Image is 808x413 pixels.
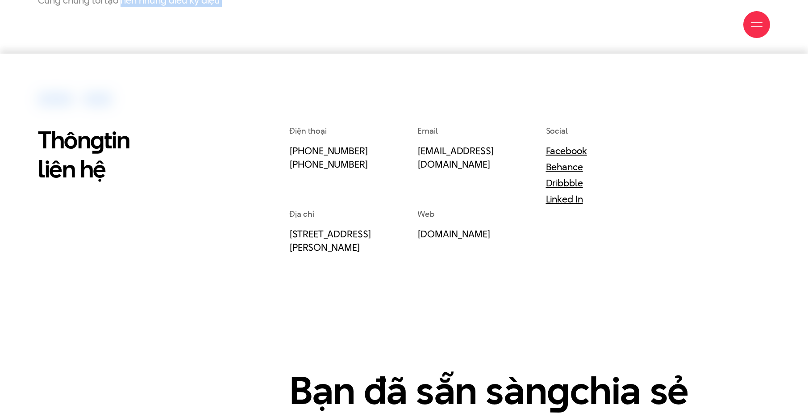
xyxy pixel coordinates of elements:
[546,160,583,173] a: Behance
[417,144,494,171] a: [EMAIL_ADDRESS][DOMAIN_NAME]
[417,125,438,136] span: Email
[90,123,104,156] en: g
[546,144,587,157] a: Facebook
[289,144,368,157] a: [PHONE_NUMBER]
[546,176,583,190] a: Dribbble
[546,192,583,206] a: Linked In
[289,208,314,219] span: Địa chỉ
[38,125,204,183] h2: Thôn tin liên hệ
[289,227,371,254] a: [STREET_ADDRESS][PERSON_NAME]
[417,208,434,219] span: Web
[546,125,568,136] span: Social
[289,125,326,136] span: Điện thoại
[289,157,368,171] a: [PHONE_NUMBER]
[417,227,491,240] a: [DOMAIN_NAME]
